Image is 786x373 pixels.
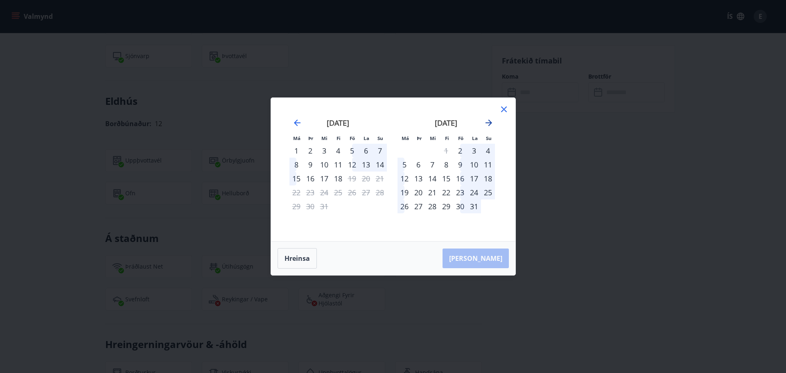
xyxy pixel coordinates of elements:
div: 24 [467,185,481,199]
div: 5 [345,144,359,158]
div: 14 [373,158,387,172]
small: Fö [350,135,355,141]
div: 19 [398,185,411,199]
div: 28 [425,199,439,213]
td: Choose miðvikudagur, 7. janúar 2026 as your check-in date. It’s available. [425,158,439,172]
td: Choose sunnudagur, 18. janúar 2026 as your check-in date. It’s available. [481,172,495,185]
div: 26 [398,199,411,213]
div: 20 [411,185,425,199]
td: Not available. miðvikudagur, 24. desember 2025 [317,185,331,199]
div: 17 [317,172,331,185]
td: Not available. þriðjudagur, 30. desember 2025 [303,199,317,213]
div: 18 [331,172,345,185]
td: Not available. föstudagur, 19. desember 2025 [345,172,359,185]
strong: [DATE] [435,118,457,128]
div: 9 [303,158,317,172]
td: Choose fimmtudagur, 8. janúar 2026 as your check-in date. It’s available. [439,158,453,172]
td: Choose mánudagur, 8. desember 2025 as your check-in date. It’s available. [289,158,303,172]
td: Choose laugardagur, 31. janúar 2026 as your check-in date. It’s available. [467,199,481,213]
div: 8 [439,158,453,172]
div: 12 [345,158,359,172]
td: Not available. mánudagur, 29. desember 2025 [289,199,303,213]
td: Choose föstudagur, 23. janúar 2026 as your check-in date. It’s available. [453,185,467,199]
div: 30 [453,199,467,213]
td: Not available. laugardagur, 27. desember 2025 [359,185,373,199]
small: Þr [308,135,313,141]
div: 22 [439,185,453,199]
td: Choose sunnudagur, 11. janúar 2026 as your check-in date. It’s available. [481,158,495,172]
td: Choose mánudagur, 15. desember 2025 as your check-in date. It’s available. [289,172,303,185]
div: Calendar [281,108,506,231]
td: Choose þriðjudagur, 16. desember 2025 as your check-in date. It’s available. [303,172,317,185]
td: Choose mánudagur, 12. janúar 2026 as your check-in date. It’s available. [398,172,411,185]
div: 7 [425,158,439,172]
div: 13 [359,158,373,172]
td: Choose þriðjudagur, 2. desember 2025 as your check-in date. It’s available. [303,144,317,158]
div: 15 [289,172,303,185]
div: Aðeins innritun í boði [453,144,467,158]
div: 6 [411,158,425,172]
td: Choose mánudagur, 19. janúar 2026 as your check-in date. It’s available. [398,185,411,199]
div: 11 [331,158,345,172]
div: 4 [331,144,345,158]
small: Su [377,135,383,141]
td: Choose miðvikudagur, 28. janúar 2026 as your check-in date. It’s available. [425,199,439,213]
small: La [364,135,369,141]
small: La [472,135,478,141]
td: Not available. föstudagur, 26. desember 2025 [345,185,359,199]
td: Choose miðvikudagur, 17. desember 2025 as your check-in date. It’s available. [317,172,331,185]
td: Choose laugardagur, 6. desember 2025 as your check-in date. It’s available. [359,144,373,158]
td: Choose þriðjudagur, 6. janúar 2026 as your check-in date. It’s available. [411,158,425,172]
td: Choose fimmtudagur, 11. desember 2025 as your check-in date. It’s available. [331,158,345,172]
td: Choose miðvikudagur, 21. janúar 2026 as your check-in date. It’s available. [425,185,439,199]
td: Not available. sunnudagur, 28. desember 2025 [373,185,387,199]
small: Mi [430,135,436,141]
div: 6 [359,144,373,158]
td: Not available. miðvikudagur, 31. desember 2025 [317,199,331,213]
small: Mi [321,135,327,141]
div: Move forward to switch to the next month. [484,118,494,128]
div: Move backward to switch to the previous month. [292,118,302,128]
td: Choose sunnudagur, 7. desember 2025 as your check-in date. It’s available. [373,144,387,158]
td: Choose föstudagur, 5. desember 2025 as your check-in date. It’s available. [345,144,359,158]
div: 8 [289,158,303,172]
td: Not available. þriðjudagur, 23. desember 2025 [303,185,317,199]
div: 10 [467,158,481,172]
td: Choose mánudagur, 1. desember 2025 as your check-in date. It’s available. [289,144,303,158]
div: 16 [303,172,317,185]
div: 18 [481,172,495,185]
td: Choose fimmtudagur, 15. janúar 2026 as your check-in date. It’s available. [439,172,453,185]
td: Not available. mánudagur, 22. desember 2025 [289,185,303,199]
small: Fö [458,135,463,141]
div: 9 [453,158,467,172]
small: Su [486,135,492,141]
td: Choose miðvikudagur, 10. desember 2025 as your check-in date. It’s available. [317,158,331,172]
div: Aðeins innritun í boði [289,144,303,158]
div: 31 [467,199,481,213]
div: 15 [439,172,453,185]
td: Choose föstudagur, 30. janúar 2026 as your check-in date. It’s available. [453,199,467,213]
div: 23 [453,185,467,199]
small: Þr [417,135,422,141]
td: Choose laugardagur, 13. desember 2025 as your check-in date. It’s available. [359,158,373,172]
td: Choose fimmtudagur, 18. desember 2025 as your check-in date. It’s available. [331,172,345,185]
div: 7 [373,144,387,158]
td: Choose laugardagur, 3. janúar 2026 as your check-in date. It’s available. [467,144,481,158]
td: Choose mánudagur, 5. janúar 2026 as your check-in date. It’s available. [398,158,411,172]
td: Choose sunnudagur, 25. janúar 2026 as your check-in date. It’s available. [481,185,495,199]
td: Choose þriðjudagur, 27. janúar 2026 as your check-in date. It’s available. [411,199,425,213]
td: Not available. laugardagur, 20. desember 2025 [359,172,373,185]
td: Choose þriðjudagur, 9. desember 2025 as your check-in date. It’s available. [303,158,317,172]
div: 11 [481,158,495,172]
div: 3 [467,144,481,158]
td: Choose fimmtudagur, 4. desember 2025 as your check-in date. It’s available. [331,144,345,158]
td: Choose sunnudagur, 4. janúar 2026 as your check-in date. It’s available. [481,144,495,158]
div: 16 [453,172,467,185]
td: Choose miðvikudagur, 14. janúar 2026 as your check-in date. It’s available. [425,172,439,185]
div: 17 [467,172,481,185]
button: Hreinsa [278,248,317,269]
div: 3 [317,144,331,158]
strong: [DATE] [327,118,349,128]
td: Choose föstudagur, 2. janúar 2026 as your check-in date. It’s available. [453,144,467,158]
td: Choose föstudagur, 9. janúar 2026 as your check-in date. It’s available. [453,158,467,172]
